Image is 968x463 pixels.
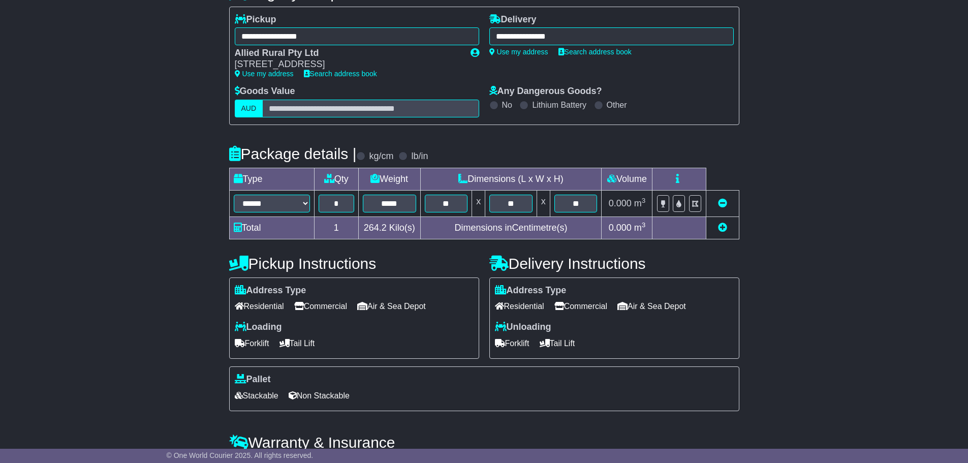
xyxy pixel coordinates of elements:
[235,388,278,404] span: Stackable
[718,223,727,233] a: Add new item
[495,322,551,333] label: Unloading
[314,168,358,190] td: Qty
[235,86,295,97] label: Goods Value
[495,335,529,351] span: Forklift
[489,86,602,97] label: Any Dangerous Goods?
[642,221,646,229] sup: 3
[304,70,377,78] a: Search address book
[235,14,276,25] label: Pickup
[532,100,586,110] label: Lithium Battery
[229,434,739,451] h4: Warranty & Insurance
[235,59,460,70] div: [STREET_ADDRESS]
[235,322,282,333] label: Loading
[229,168,314,190] td: Type
[420,168,602,190] td: Dimensions (L x W x H)
[235,285,306,296] label: Address Type
[235,100,263,117] label: AUD
[537,190,550,217] td: x
[279,335,315,351] span: Tail Lift
[634,198,646,208] span: m
[235,335,269,351] span: Forklift
[357,298,426,314] span: Air & Sea Depot
[314,217,358,239] td: 1
[489,255,739,272] h4: Delivery Instructions
[472,190,485,217] td: x
[167,451,314,459] span: © One World Courier 2025. All rights reserved.
[364,223,387,233] span: 264.2
[235,48,460,59] div: Allied Rural Pty Ltd
[558,48,632,56] a: Search address book
[609,223,632,233] span: 0.000
[289,388,350,404] span: Non Stackable
[294,298,347,314] span: Commercial
[369,151,393,162] label: kg/cm
[235,298,284,314] span: Residential
[502,100,512,110] label: No
[602,168,652,190] td: Volume
[495,298,544,314] span: Residential
[718,198,727,208] a: Remove this item
[642,197,646,204] sup: 3
[617,298,686,314] span: Air & Sea Depot
[634,223,646,233] span: m
[229,255,479,272] h4: Pickup Instructions
[235,70,294,78] a: Use my address
[554,298,607,314] span: Commercial
[495,285,567,296] label: Address Type
[489,48,548,56] a: Use my address
[358,217,420,239] td: Kilo(s)
[358,168,420,190] td: Weight
[229,217,314,239] td: Total
[489,14,537,25] label: Delivery
[229,145,357,162] h4: Package details |
[607,100,627,110] label: Other
[411,151,428,162] label: lb/in
[609,198,632,208] span: 0.000
[540,335,575,351] span: Tail Lift
[235,374,271,385] label: Pallet
[420,217,602,239] td: Dimensions in Centimetre(s)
